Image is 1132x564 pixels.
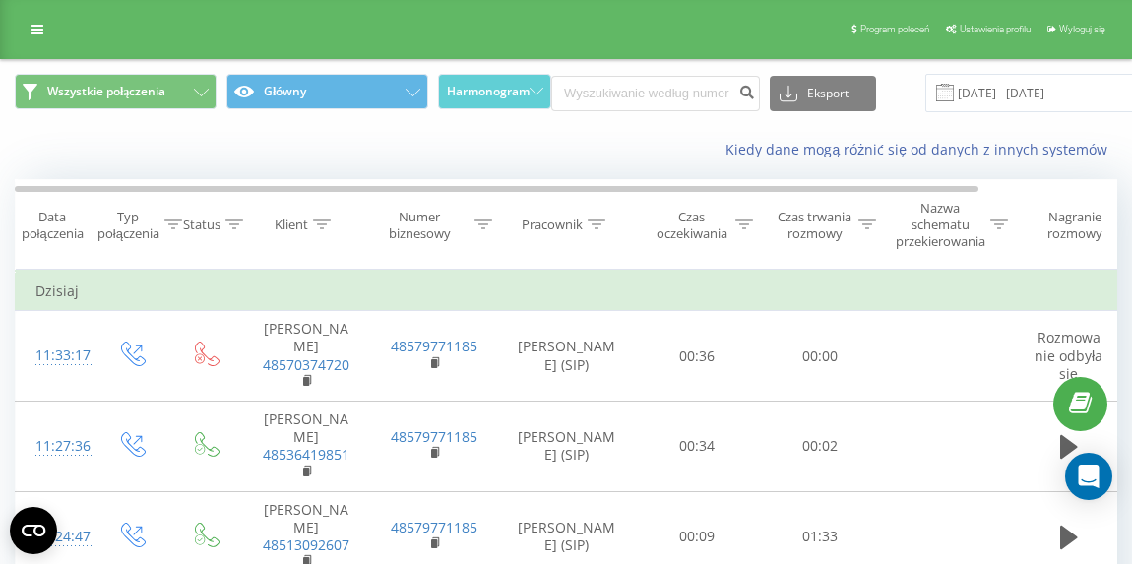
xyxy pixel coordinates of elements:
a: 48579771185 [391,337,477,355]
span: Wszystkie połączenia [47,84,165,99]
div: Czas trwania rozmowy [776,209,853,242]
a: 48579771185 [391,518,477,536]
a: 48536419851 [263,445,349,464]
button: Open CMP widget [10,507,57,554]
span: Rozmowa nie odbyła się [1035,328,1102,382]
div: Nazwa schematu przekierowania [896,200,985,250]
div: Nagranie rozmowy [1027,209,1122,242]
td: 00:00 [759,311,882,402]
div: Numer biznesowy [370,209,471,242]
div: 11:24:47 [35,518,75,556]
td: [PERSON_NAME] (SIP) [498,402,636,492]
div: Czas oczekiwania [653,209,730,242]
button: Wszystkie połączenia [15,74,217,109]
div: Status [183,217,220,233]
span: Wyloguj się [1059,24,1105,34]
td: [PERSON_NAME] (SIP) [498,311,636,402]
span: Ustawienia profilu [960,24,1031,34]
td: 00:02 [759,402,882,492]
td: 00:34 [636,402,759,492]
div: Typ połączenia [97,209,159,242]
button: Harmonogram [438,74,551,109]
a: 48570374720 [263,355,349,374]
button: Główny [226,74,428,109]
div: Klient [275,217,308,233]
button: Eksport [770,76,876,111]
div: 11:33:17 [35,337,75,375]
div: 11:27:36 [35,427,75,466]
input: Wyszukiwanie według numeru [551,76,760,111]
a: 48579771185 [391,427,477,446]
td: [PERSON_NAME] [242,402,370,492]
a: Kiedy dane mogą różnić się od danych z innych systemów [725,140,1117,158]
div: Pracownik [522,217,583,233]
td: [PERSON_NAME] [242,311,370,402]
span: Program poleceń [860,24,929,34]
td: 00:36 [636,311,759,402]
span: Harmonogram [447,85,530,98]
div: Open Intercom Messenger [1065,453,1112,500]
div: Data połączenia [16,209,89,242]
a: 48513092607 [263,535,349,554]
